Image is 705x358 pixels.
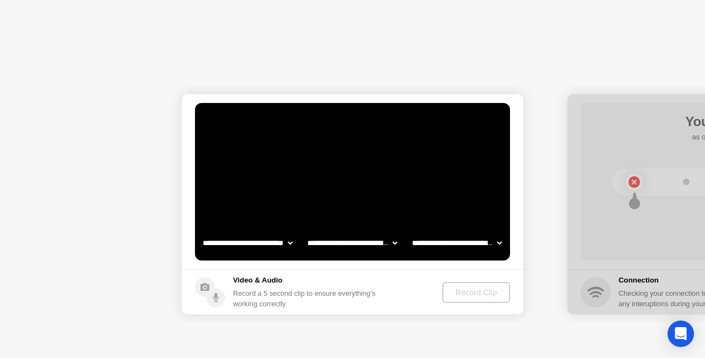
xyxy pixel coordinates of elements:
[233,288,380,309] div: Record a 5 second clip to ensure everything’s working correctly
[668,321,694,347] div: Open Intercom Messenger
[410,232,504,254] select: Available microphones
[233,275,380,286] h5: Video & Audio
[442,282,510,303] button: Record Clip
[305,232,399,254] select: Available speakers
[200,232,295,254] select: Available cameras
[447,288,506,297] div: Record Clip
